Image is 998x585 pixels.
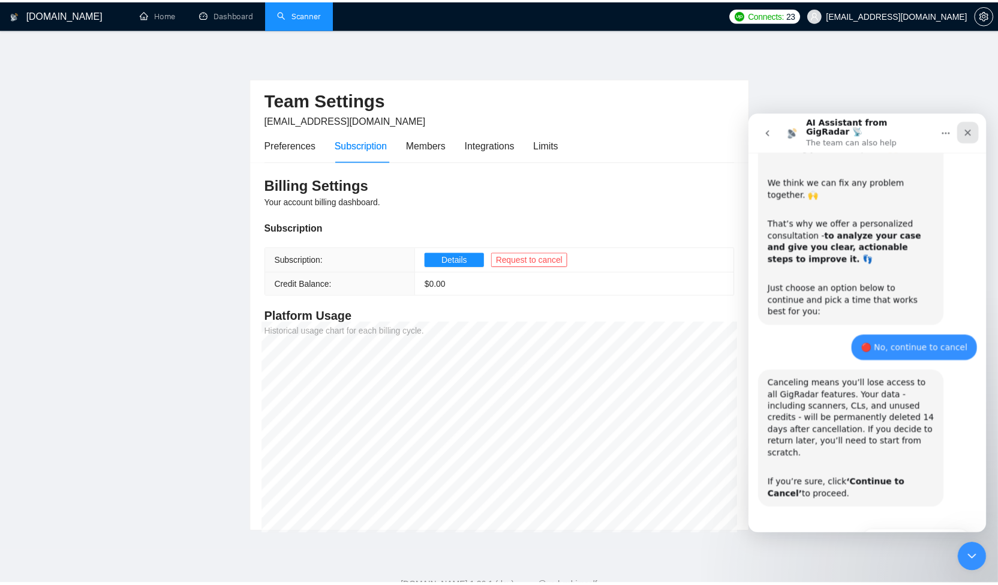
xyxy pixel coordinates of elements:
h4: Platform Usage [267,308,741,325]
button: Request to cancel [495,253,572,267]
div: Preferences [267,137,318,152]
iframe: Intercom live chat [966,544,995,573]
img: logo [10,5,19,25]
span: Credit Balance: [277,279,335,289]
span: [EMAIL_ADDRESS][DOMAIN_NAME] [267,115,429,125]
div: Integrations [469,137,519,152]
span: $ 0.00 [428,279,449,289]
button: 🔴 Continue to Cancel [113,419,224,443]
span: Details [446,253,471,266]
h2: Team Settings [267,88,741,113]
span: Connects: [754,8,790,21]
img: upwork-logo.png [741,10,751,19]
div: Subscription [267,220,741,235]
a: searchScanner [279,9,324,19]
div: Subscription [338,137,390,152]
iframe: Intercom live chat [755,112,995,535]
h3: Billing Settings [267,176,741,195]
a: homeHome [141,9,177,19]
span: user [817,10,826,19]
span: Subscription: [277,255,326,265]
div: Members [410,137,450,152]
a: dashboardDashboard [201,9,255,19]
div: Limits [538,137,563,152]
button: Details [428,253,488,267]
span: Your account billing dashboard. [267,197,384,206]
span: Request to cancel [500,253,567,266]
span: 23 [793,8,802,21]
